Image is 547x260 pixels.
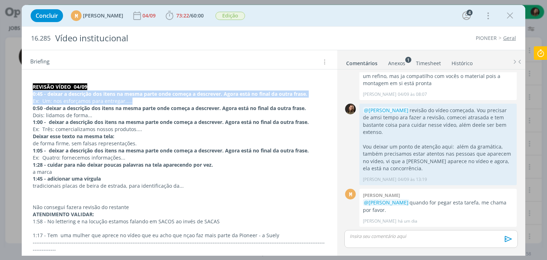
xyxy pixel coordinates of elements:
p: a marca [33,168,326,176]
button: M[PERSON_NAME] [71,10,123,21]
a: PIONEER [476,35,497,41]
div: 04/09 [142,13,157,18]
button: 4 [461,10,472,21]
button: Concluir [31,9,63,22]
button: 73:22/60:00 [164,10,205,21]
b: [PERSON_NAME] [363,192,400,198]
p: Ex: Quatro: fornecemos informações... [33,154,326,161]
strong: 1:45 - adicionar uma vírgula [33,175,101,182]
strong: REVISÃO VÍDEO 04/09 [33,83,87,90]
strong: 0:45 - deixar a descrição dos itens na mesma parte onde começa a descrever. Agora está no final d... [33,90,307,97]
p: [PERSON_NAME] [363,218,396,224]
span: 60:00 [191,12,204,19]
p: Ex: Um: nos esforçamos para entregar..... [33,98,326,105]
p: quando for pegar esta tarefa, me chama por favor. [363,199,513,214]
div: 4 [467,10,473,16]
p: Não consegui fazera revisão do restante [33,204,326,211]
div: M [345,189,356,199]
div: dialog [22,5,525,256]
strong: 1:00 - deixar a descrição dos itens na mesma parte onde começa a descrever. Agora está no final d... [33,119,309,125]
div: Anexos [388,60,405,67]
a: Geral [503,35,516,41]
span: 73:22 [176,12,189,19]
button: Edição [215,11,245,20]
p: Vou deixar um ponto de atenção aqui: além da gramática, também precisamos estar atentos nas pesso... [363,143,513,172]
a: Histórico [451,57,473,67]
strong: 1:28 - cuidar para não deixar poucas palavras na tela aparecendo por vez. [33,161,213,168]
p: 1:58 - No lettering e na locução estamos falando em SACOS ao invés de SACAS [33,218,326,225]
strong: Deixar esse texto na mesma tela: [33,133,114,140]
strong: 0:50 - [33,105,46,111]
a: Comentários [346,57,378,67]
span: [PERSON_NAME] [83,13,123,18]
p: [PERSON_NAME] [363,91,396,98]
span: 04/09 às 13:19 [398,176,427,183]
p: [PERSON_NAME] [363,176,396,183]
div: M [71,10,82,21]
span: Edição [215,12,245,20]
p: tradicionais placas de beira de estrada, para identificação da... [33,182,326,189]
strong: 1:05 - deixar a descrição dos itens na mesma parte onde começa a descrever. Agora está no final d... [33,147,309,154]
p: de forma firme, sem falsas representações. [33,140,326,147]
p: Ex: Três: comercializamos nossos produtos.... [33,126,326,133]
sup: 1 [405,57,411,63]
span: / [189,12,191,19]
span: Concluir [36,13,58,19]
p: -------------------------------------------------------------------------------------------------... [33,239,326,253]
p: 1:17 - Tem uma mulher que aprece no vídeo que eu acho que nçao faz mais parte da Pioneer - a Suely [33,232,326,239]
div: Vídeo institucional [52,30,311,47]
a: Timesheet [416,57,441,67]
img: J [345,104,356,114]
span: @[PERSON_NAME] [364,199,408,206]
p: revisão do vídeo começada. Vou precisar de amsi tempo ara fazer a revisão, comecei atrasada e tem... [363,107,513,136]
strong: ATENDIMENTO VALIDAR: [33,211,94,218]
span: Dois: lidamos de forma... [33,112,92,119]
strong: deixar a descrição dos itens na mesma parte onde começa a descrever. Agora está no final da outra... [46,105,306,111]
span: Briefing [30,57,50,67]
span: 16.285 [31,35,51,42]
span: 04/09 às 08:07 [398,91,427,98]
span: @[PERSON_NAME] [364,107,408,114]
span: há um dia [398,218,417,224]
